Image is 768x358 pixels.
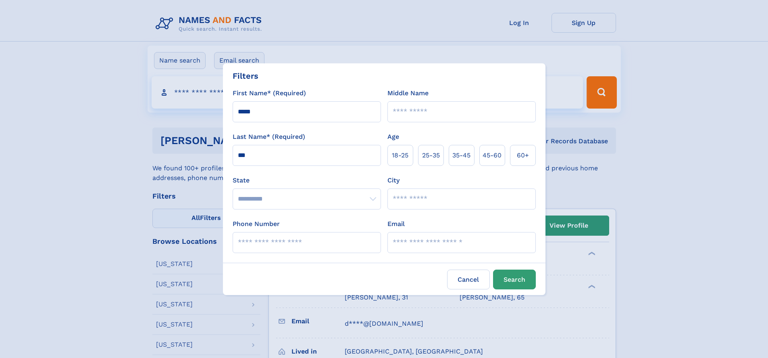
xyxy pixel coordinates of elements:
[233,88,306,98] label: First Name* (Required)
[387,176,400,185] label: City
[233,219,280,229] label: Phone Number
[392,151,408,160] span: 18‑25
[387,219,405,229] label: Email
[517,151,529,160] span: 60+
[233,70,258,82] div: Filters
[447,270,490,289] label: Cancel
[233,176,381,185] label: State
[493,270,536,289] button: Search
[422,151,440,160] span: 25‑35
[452,151,470,160] span: 35‑45
[233,132,305,142] label: Last Name* (Required)
[387,88,429,98] label: Middle Name
[483,151,502,160] span: 45‑60
[387,132,399,142] label: Age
